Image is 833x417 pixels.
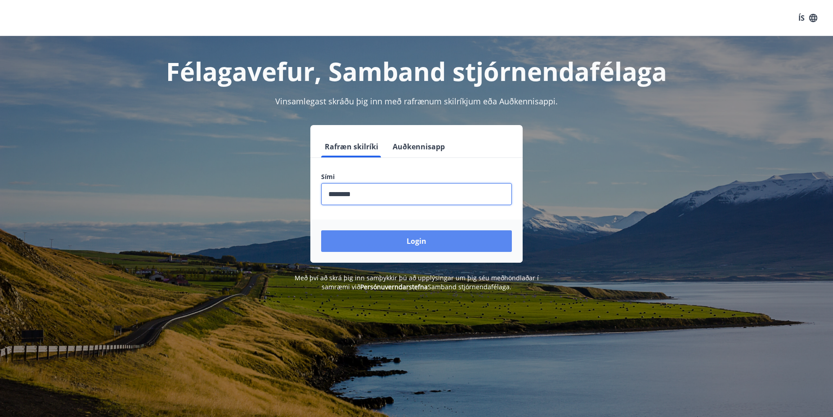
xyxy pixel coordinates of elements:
button: Rafræn skilríki [321,136,382,157]
span: Með því að skrá þig inn samþykkir þú að upplýsingar um þig séu meðhöndlaðar í samræmi við Samband... [295,274,539,291]
a: Persónuverndarstefna [360,282,428,291]
h1: Félagavefur, Samband stjórnendafélaga [103,54,730,88]
button: Auðkennisapp [389,136,448,157]
button: Login [321,230,512,252]
label: Sími [321,172,512,181]
button: ÍS [793,10,822,26]
span: Vinsamlegast skráðu þig inn með rafrænum skilríkjum eða Auðkennisappi. [275,96,558,107]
